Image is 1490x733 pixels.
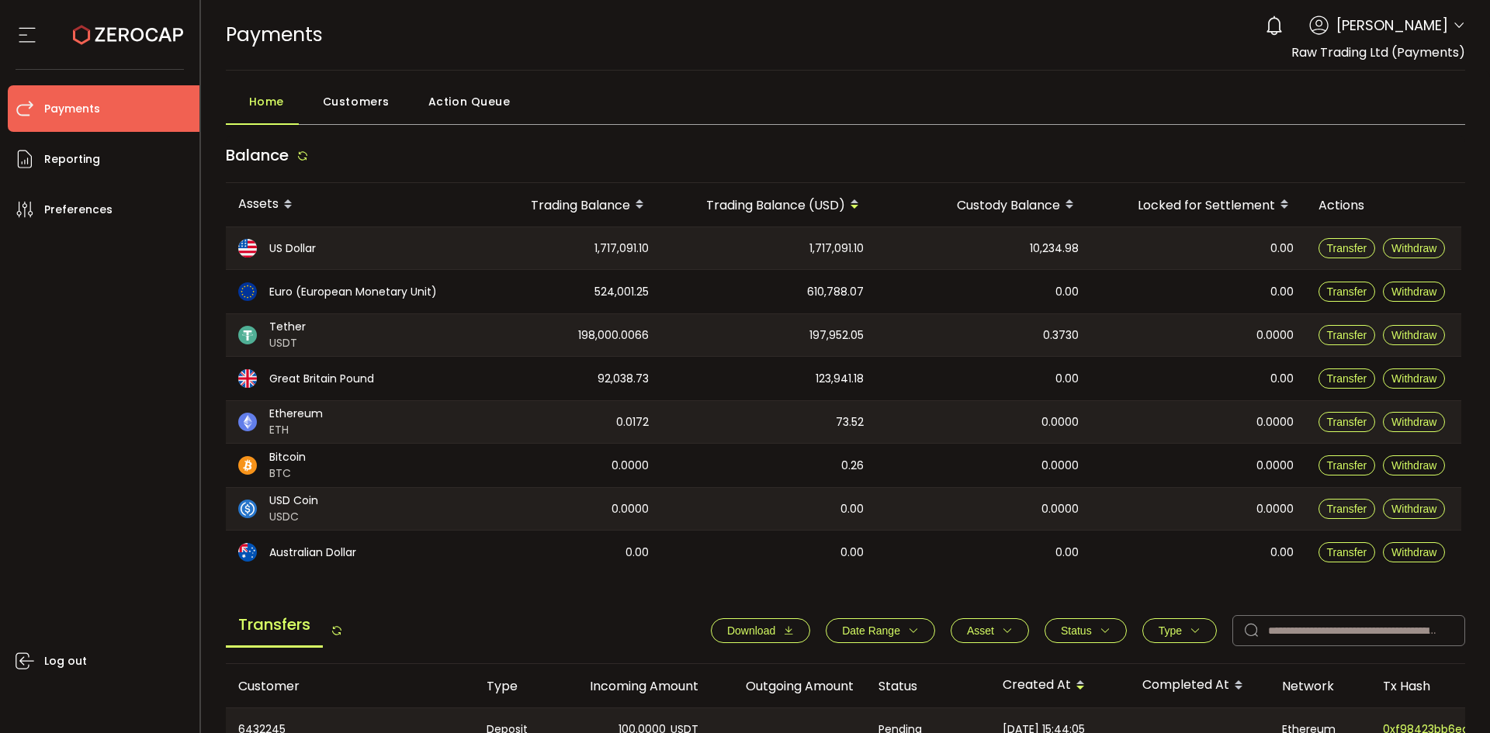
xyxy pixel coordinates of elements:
[238,413,257,431] img: eth_portfolio.svg
[1383,325,1445,345] button: Withdraw
[1256,457,1294,475] span: 0.0000
[1327,459,1367,472] span: Transfer
[866,677,990,695] div: Status
[249,86,284,117] span: Home
[967,624,994,637] span: Asset
[226,21,323,48] span: Payments
[1306,196,1461,214] div: Actions
[238,456,257,475] img: btc_portfolio.svg
[990,672,1130,699] div: Created At
[1383,238,1445,258] button: Withdraw
[44,199,113,221] span: Preferences
[269,335,306,351] span: USDT
[238,369,257,388] img: gbp_portfolio.svg
[1270,283,1294,301] span: 0.00
[1318,238,1376,258] button: Transfer
[323,86,390,117] span: Customers
[238,326,257,344] img: usdt_portfolio.svg
[842,624,900,637] span: Date Range
[474,677,556,695] div: Type
[428,86,511,117] span: Action Queue
[1327,503,1367,515] span: Transfer
[661,192,876,218] div: Trading Balance (USD)
[594,283,649,301] span: 524,001.25
[727,624,775,637] span: Download
[809,240,864,258] span: 1,717,091.10
[1041,413,1079,431] span: 0.0000
[1383,368,1445,389] button: Withdraw
[466,192,661,218] div: Trading Balance
[269,509,318,525] span: USDC
[1055,544,1079,562] span: 0.00
[836,413,864,431] span: 73.52
[1391,285,1436,298] span: Withdraw
[1041,500,1079,518] span: 0.0000
[1391,242,1436,254] span: Withdraw
[1391,546,1436,558] span: Withdraw
[269,422,323,438] span: ETH
[44,98,100,120] span: Payments
[1391,416,1436,428] span: Withdraw
[556,677,711,695] div: Incoming Amount
[1270,240,1294,258] span: 0.00
[269,284,437,300] span: Euro (European Monetary Unit)
[1327,372,1367,385] span: Transfer
[616,413,649,431] span: 0.0172
[816,370,864,388] span: 123,941.18
[1045,618,1127,643] button: Status
[951,618,1029,643] button: Asset
[1091,192,1306,218] div: Locked for Settlement
[578,327,649,344] span: 198,000.0066
[711,677,866,695] div: Outgoing Amount
[269,371,374,387] span: Great Britain Pound
[1383,499,1445,519] button: Withdraw
[269,319,306,335] span: Tether
[1391,459,1436,472] span: Withdraw
[1318,499,1376,519] button: Transfer
[1142,618,1217,643] button: Type
[840,544,864,562] span: 0.00
[226,144,289,166] span: Balance
[44,148,100,171] span: Reporting
[1318,282,1376,302] button: Transfer
[1256,500,1294,518] span: 0.0000
[44,650,87,672] span: Log out
[876,192,1091,218] div: Custody Balance
[1055,283,1079,301] span: 0.00
[1270,544,1294,562] span: 0.00
[1391,329,1436,341] span: Withdraw
[1327,285,1367,298] span: Transfer
[226,677,474,695] div: Customer
[269,465,306,482] span: BTC
[1318,368,1376,389] button: Transfer
[840,500,864,518] span: 0.00
[269,240,316,257] span: US Dollar
[711,618,810,643] button: Download
[1383,542,1445,562] button: Withdraw
[1383,282,1445,302] button: Withdraw
[1327,546,1367,558] span: Transfer
[594,240,649,258] span: 1,717,091.10
[1270,677,1370,695] div: Network
[1270,370,1294,388] span: 0.00
[226,192,466,218] div: Assets
[238,543,257,562] img: aud_portfolio.svg
[1412,659,1490,733] iframe: Chat Widget
[807,283,864,301] span: 610,788.07
[809,327,864,344] span: 197,952.05
[1383,412,1445,432] button: Withdraw
[1318,455,1376,475] button: Transfer
[1383,455,1445,475] button: Withdraw
[1130,672,1270,699] div: Completed At
[269,545,356,561] span: Australian Dollar
[1318,325,1376,345] button: Transfer
[238,282,257,301] img: eur_portfolio.svg
[625,544,649,562] span: 0.00
[1030,240,1079,258] span: 10,234.98
[1327,416,1367,428] span: Transfer
[1256,327,1294,344] span: 0.0000
[1061,624,1092,637] span: Status
[1291,43,1465,61] span: Raw Trading Ltd (Payments)
[1055,370,1079,388] span: 0.00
